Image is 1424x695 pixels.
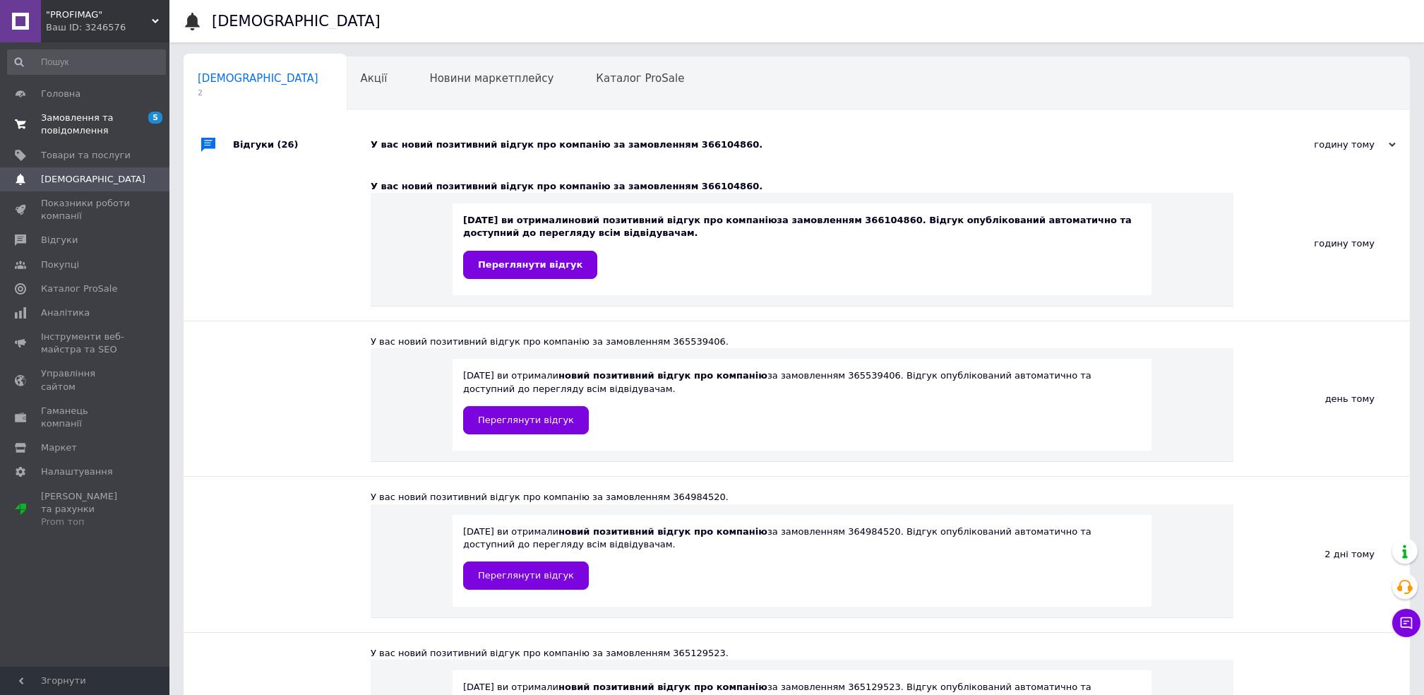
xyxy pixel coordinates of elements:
[478,259,582,270] span: Переглянути відгук
[558,370,767,381] b: новий позитивний відгук про компанію
[41,112,131,137] span: Замовлення та повідомлення
[41,88,80,100] span: Головна
[463,214,1141,278] div: [DATE] ви отримали за замовленням 366104860. Відгук опублікований автоматично та доступний до пер...
[371,335,1233,348] div: У вас новий позитивний відгук про компанію за замовленням 365539406.
[41,367,131,393] span: Управління сайтом
[558,682,767,692] b: новий позитивний відгук про компанію
[41,197,131,222] span: Показники роботи компанії
[41,441,77,454] span: Маркет
[277,139,299,150] span: (26)
[41,465,113,478] span: Налаштування
[371,180,1233,193] div: У вас новий позитивний відгук про компанію за замовленням 366104860.
[41,490,131,529] span: [PERSON_NAME] та рахунки
[198,72,318,85] span: [DEMOGRAPHIC_DATA]
[41,331,131,356] span: Інструменти веб-майстра та SEO
[41,307,90,319] span: Аналітика
[212,13,381,30] h1: [DEMOGRAPHIC_DATA]
[463,562,589,590] a: Переглянути відгук
[463,406,589,434] a: Переглянути відгук
[1255,138,1396,151] div: годину тому
[148,112,162,124] span: 5
[41,516,131,528] div: Prom топ
[429,72,554,85] span: Новини маркетплейсу
[1233,321,1410,476] div: день тому
[558,526,767,537] b: новий позитивний відгук про компанію
[371,491,1233,504] div: У вас новий позитивний відгук про компанію за замовленням 364984520.
[46,21,169,34] div: Ваш ID: 3246576
[41,234,78,246] span: Відгуки
[41,259,79,271] span: Покупці
[478,570,574,581] span: Переглянути відгук
[478,415,574,425] span: Переглянути відгук
[1392,609,1420,637] button: Чат з покупцем
[361,72,388,85] span: Акції
[463,251,597,279] a: Переглянути відгук
[1233,477,1410,631] div: 2 дні тому
[41,283,117,295] span: Каталог ProSale
[233,124,371,166] div: Відгуки
[46,8,152,21] span: "PROFIMAG"
[198,88,318,98] span: 2
[7,49,166,75] input: Пошук
[596,72,684,85] span: Каталог ProSale
[1233,166,1410,321] div: годину тому
[41,405,131,430] span: Гаманець компанії
[463,525,1141,590] div: [DATE] ви отримали за замовленням 364984520. Відгук опублікований автоматично та доступний до пер...
[568,215,777,225] b: новий позитивний відгук про компанію
[371,138,1255,151] div: У вас новий позитивний відгук про компанію за замовленням 366104860.
[41,173,145,186] span: [DEMOGRAPHIC_DATA]
[41,149,131,162] span: Товари та послуги
[371,647,1233,660] div: У вас новий позитивний відгук про компанію за замовленням 365129523.
[463,369,1141,434] div: [DATE] ви отримали за замовленням 365539406. Відгук опублікований автоматично та доступний до пер...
